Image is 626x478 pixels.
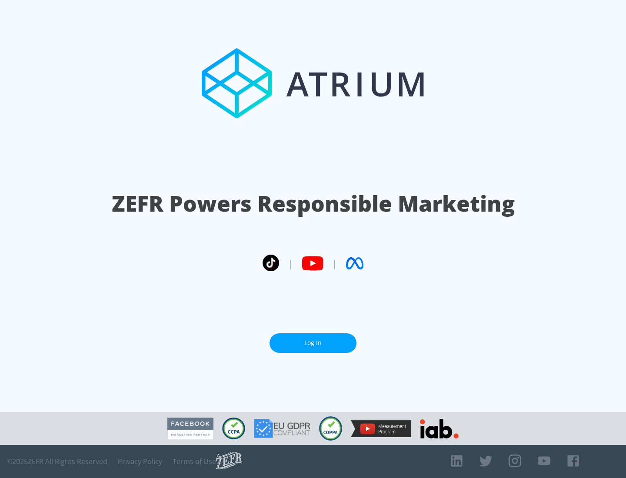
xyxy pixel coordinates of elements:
a: Privacy Policy [118,457,162,466]
img: GDPR Compliant [254,419,310,438]
img: Facebook Marketing Partner [167,418,213,440]
a: Log In [270,333,356,353]
span: | [332,257,337,270]
span: | [288,257,293,270]
img: YouTube Measurement Program [351,420,411,437]
img: COPPA Compliant [319,416,342,441]
img: IAB [420,419,459,438]
img: CCPA Compliant [222,418,245,439]
h1: ZEFR Powers Responsible Marketing [112,189,515,219]
a: Terms of Use [173,457,216,466]
span: © 2025 ZEFR All Rights Reserved [7,457,107,466]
